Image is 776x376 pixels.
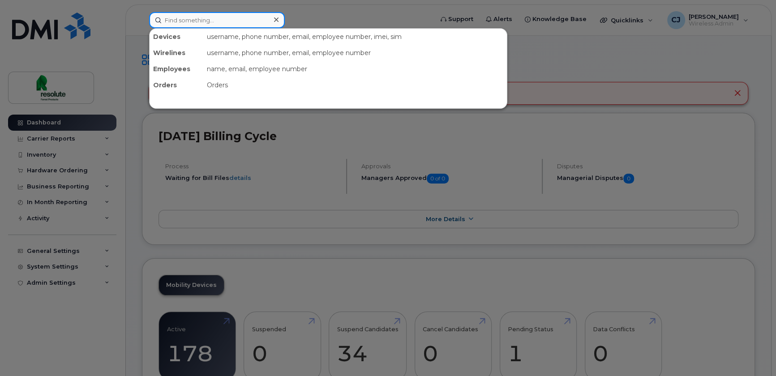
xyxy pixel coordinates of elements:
div: username, phone number, email, employee number [203,45,507,61]
div: name, email, employee number [203,61,507,77]
div: Orders [203,77,507,93]
div: Wirelines [150,45,203,61]
div: Employees [150,61,203,77]
div: username, phone number, email, employee number, imei, sim [203,29,507,45]
div: Devices [150,29,203,45]
div: Orders [150,77,203,93]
